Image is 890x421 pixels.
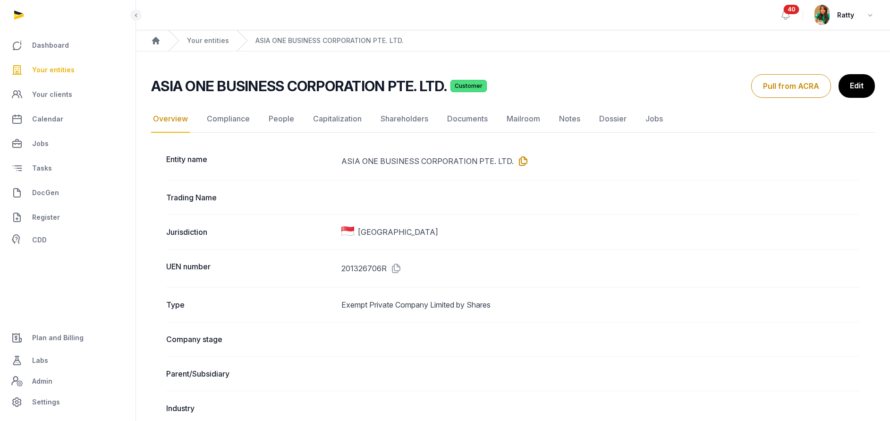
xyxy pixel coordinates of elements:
a: Calendar [8,108,128,130]
a: Register [8,206,128,229]
a: Your clients [8,83,128,106]
a: People [267,105,296,133]
nav: Tabs [151,105,875,133]
span: CDD [32,234,47,246]
a: Edit [839,74,875,98]
a: Jobs [8,132,128,155]
span: Settings [32,396,60,408]
dd: Exempt Private Company Limited by Shares [341,299,860,310]
a: Your entities [187,36,229,45]
span: DocGen [32,187,59,198]
a: Compliance [205,105,252,133]
dt: Type [166,299,334,310]
span: Labs [32,355,48,366]
dt: Jurisdiction [166,226,334,238]
a: DocGen [8,181,128,204]
nav: Breadcrumb [136,30,890,52]
a: Notes [557,105,582,133]
span: Your clients [32,89,72,100]
a: Tasks [8,157,128,180]
a: Capitalization [311,105,364,133]
a: Shareholders [379,105,430,133]
span: Ratty [837,9,854,21]
a: CDD [8,231,128,249]
span: [GEOGRAPHIC_DATA] [358,226,438,238]
span: Calendar [32,113,63,125]
a: ASIA ONE BUSINESS CORPORATION PTE. LTD. [255,36,404,45]
span: 40 [784,5,799,14]
a: Mailroom [505,105,542,133]
a: Dashboard [8,34,128,57]
a: Jobs [644,105,665,133]
dt: UEN number [166,261,334,276]
a: Admin [8,372,128,391]
a: Plan and Billing [8,326,128,349]
span: Register [32,212,60,223]
span: Plan and Billing [32,332,84,344]
dt: Entity name [166,154,334,169]
img: avatar [814,5,830,25]
a: Settings [8,391,128,413]
a: Dossier [597,105,628,133]
a: Your entities [8,59,128,81]
a: Documents [445,105,490,133]
h2: ASIA ONE BUSINESS CORPORATION PTE. LTD. [151,77,447,95]
a: Overview [151,105,190,133]
span: Customer [450,80,487,92]
button: Pull from ACRA [751,74,831,98]
span: Admin [32,376,52,387]
span: Your entities [32,64,75,76]
span: Jobs [32,138,49,149]
span: Tasks [32,163,52,174]
a: Labs [8,349,128,372]
dd: 201326706R [341,261,860,276]
dd: ASIA ONE BUSINESS CORPORATION PTE. LTD. [341,154,860,169]
span: Dashboard [32,40,69,51]
dt: Parent/Subsidiary [166,368,334,379]
dt: Industry [166,403,334,414]
dt: Trading Name [166,192,334,203]
dt: Company stage [166,334,334,345]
